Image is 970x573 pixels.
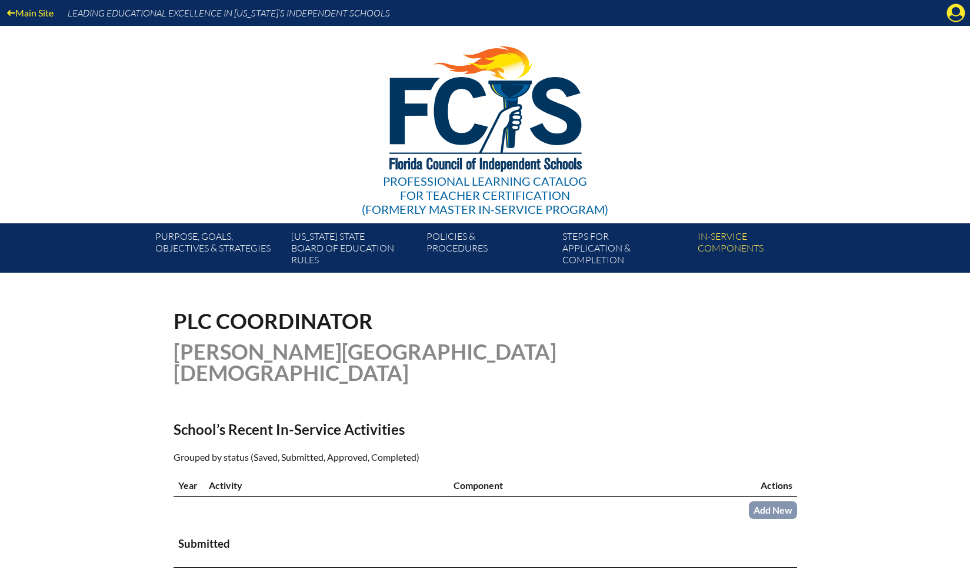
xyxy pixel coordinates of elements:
[749,501,797,518] a: Add New
[174,308,373,334] span: PLC Coordinator
[364,26,606,186] img: FCISlogo221.eps
[357,24,613,219] a: Professional Learning Catalog for Teacher Certification(formerly Master In-service Program)
[558,228,693,273] a: Steps forapplication & completion
[683,474,796,497] th: Actions
[422,228,557,273] a: Policies &Procedures
[178,537,792,551] h3: Submitted
[174,450,588,465] p: Grouped by status (Saved, Submitted, Approved, Completed)
[362,174,608,216] div: Professional Learning Catalog (formerly Master In-service Program)
[400,188,570,202] span: for Teacher Certification
[174,421,588,438] h2: School’s Recent In-Service Activities
[286,228,422,273] a: [US_STATE] StateBoard of Education rules
[174,474,204,497] th: Year
[151,228,286,273] a: Purpose, goals,objectives & strategies
[946,4,965,22] svg: Manage account
[174,339,556,386] span: [PERSON_NAME][GEOGRAPHIC_DATA][DEMOGRAPHIC_DATA]
[449,474,683,497] th: Component
[693,228,828,273] a: In-servicecomponents
[2,5,58,21] a: Main Site
[204,474,449,497] th: Activity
